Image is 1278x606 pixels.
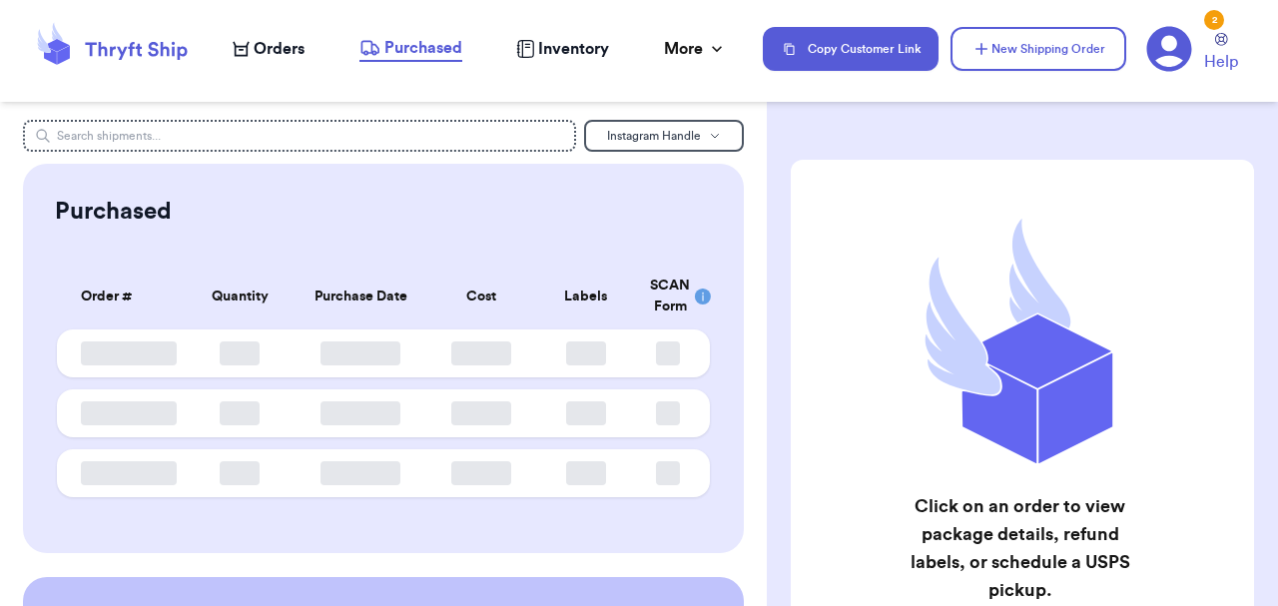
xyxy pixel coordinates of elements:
div: SCAN Form [650,276,686,317]
span: Purchased [384,36,462,60]
span: Orders [254,37,305,61]
a: Inventory [516,37,609,61]
button: Copy Customer Link [763,27,939,71]
a: Orders [233,37,305,61]
h2: Click on an order to view package details, refund labels, or schedule a USPS pickup. [893,492,1149,604]
a: 2 [1146,26,1192,72]
th: Cost [429,264,534,329]
th: Order # [57,264,188,329]
div: 2 [1204,10,1224,30]
span: Help [1204,50,1238,74]
th: Labels [533,264,638,329]
span: Inventory [538,37,609,61]
span: Instagram Handle [607,130,701,142]
th: Purchase Date [292,264,428,329]
div: More [664,37,727,61]
h2: Purchased [55,196,172,228]
button: Instagram Handle [584,120,744,152]
a: Purchased [359,36,462,62]
input: Search shipments... [23,120,576,152]
th: Quantity [188,264,293,329]
a: Help [1204,33,1238,74]
button: New Shipping Order [951,27,1126,71]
